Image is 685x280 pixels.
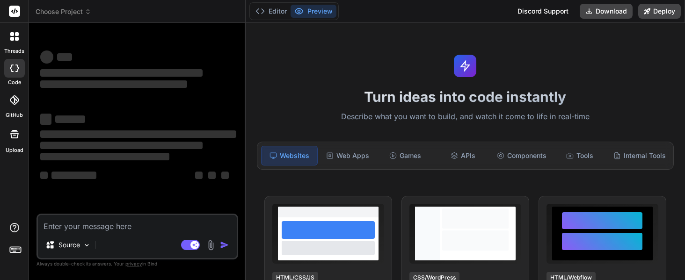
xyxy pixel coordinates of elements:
[291,5,336,18] button: Preview
[512,4,574,19] div: Discord Support
[40,172,48,179] span: ‌
[40,69,203,77] span: ‌
[36,259,238,268] p: Always double-check its answers. Your in Bind
[40,80,187,88] span: ‌
[220,240,229,250] img: icon
[125,261,142,266] span: privacy
[261,146,318,165] div: Websites
[58,240,80,250] p: Source
[6,146,23,154] label: Upload
[378,146,433,165] div: Games
[8,79,21,86] label: code
[252,5,291,18] button: Editor
[638,4,681,19] button: Deploy
[552,146,608,165] div: Tools
[580,4,633,19] button: Download
[83,241,91,249] img: Pick Models
[221,172,229,179] span: ‌
[36,7,91,16] span: Choose Project
[57,53,72,61] span: ‌
[195,172,203,179] span: ‌
[435,146,491,165] div: APIs
[55,115,85,123] span: ‌
[40,130,236,138] span: ‌
[40,114,51,125] span: ‌
[6,111,23,119] label: GitHub
[4,47,24,55] label: threads
[205,240,216,251] img: attachment
[320,146,375,165] div: Web Apps
[40,153,169,160] span: ‌
[493,146,550,165] div: Components
[51,172,96,179] span: ‌
[610,146,670,165] div: Internal Tools
[251,88,679,105] h1: Turn ideas into code instantly
[40,50,53,64] span: ‌
[40,142,203,149] span: ‌
[251,111,679,123] p: Describe what you want to build, and watch it come to life in real-time
[208,172,216,179] span: ‌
